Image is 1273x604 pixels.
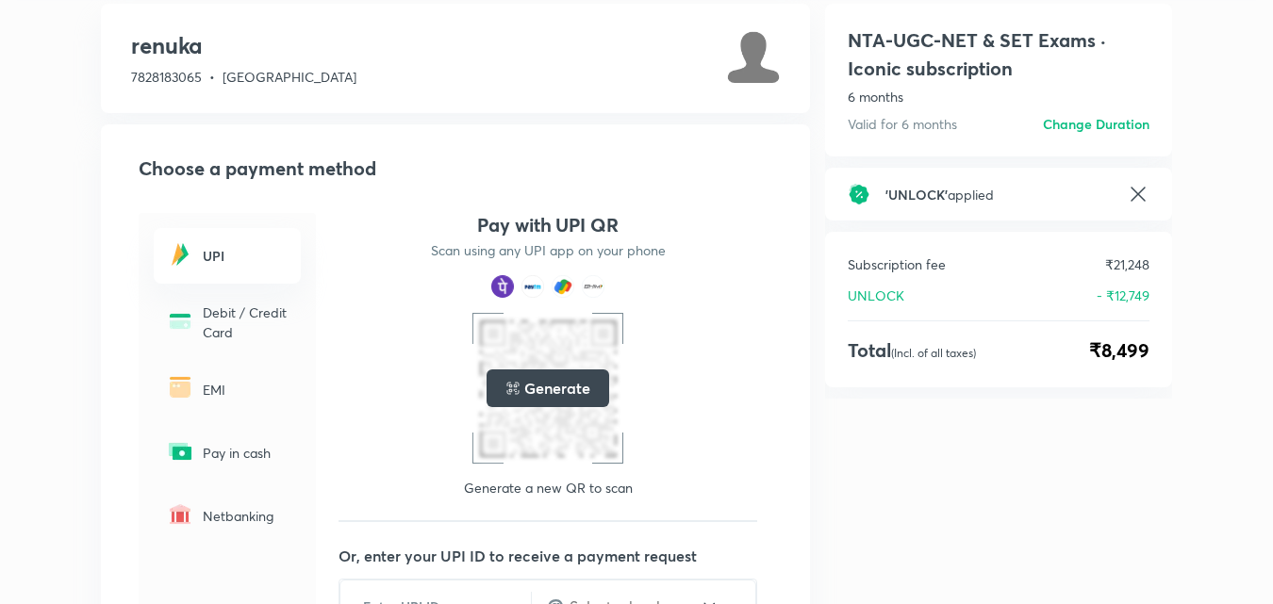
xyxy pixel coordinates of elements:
p: EMI [203,380,289,400]
p: Pay in cash [203,443,289,463]
p: (Incl. of all taxes) [891,346,976,360]
span: • [209,68,215,86]
h4: Pay with UPI QR [477,213,619,237]
img: - [165,372,195,402]
p: Subscription fee [848,254,946,274]
p: Debit / Credit Card [203,302,289,342]
img: payment method [491,275,514,298]
p: Generate a new QR to scan [464,479,633,498]
span: 7828183065 [131,68,202,86]
p: 6 months [848,87,1149,106]
img: - [165,239,195,269]
span: [GEOGRAPHIC_DATA] [223,68,356,86]
p: ₹21,248 [1105,254,1149,274]
p: UNLOCK [848,286,904,305]
p: Netbanking [203,506,289,526]
img: - [165,436,195,466]
img: Avatar [727,30,780,83]
img: loading.. [505,381,521,396]
img: payment method [521,275,544,298]
img: - [165,306,195,336]
span: ₹8,499 [1089,336,1149,365]
p: Valid for 6 months [848,114,957,134]
p: - ₹12,749 [1097,286,1149,305]
img: - [165,499,195,530]
span: ' UNLOCK ' [885,186,948,204]
h3: renuka [131,30,356,60]
h6: UPI [203,246,289,266]
h4: Total [848,336,976,365]
p: Scan using any UPI app on your phone [431,241,666,260]
h6: Change Duration [1043,114,1149,134]
p: Or, enter your UPI ID to receive a payment request [339,545,780,567]
h5: Generate [524,377,589,400]
img: payment method [552,275,574,298]
h1: NTA-UGC-NET & SET Exams · Iconic subscription [848,26,1149,83]
img: payment method [582,275,604,298]
h2: Choose a payment method [139,155,780,183]
h6: applied [885,185,1112,204]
